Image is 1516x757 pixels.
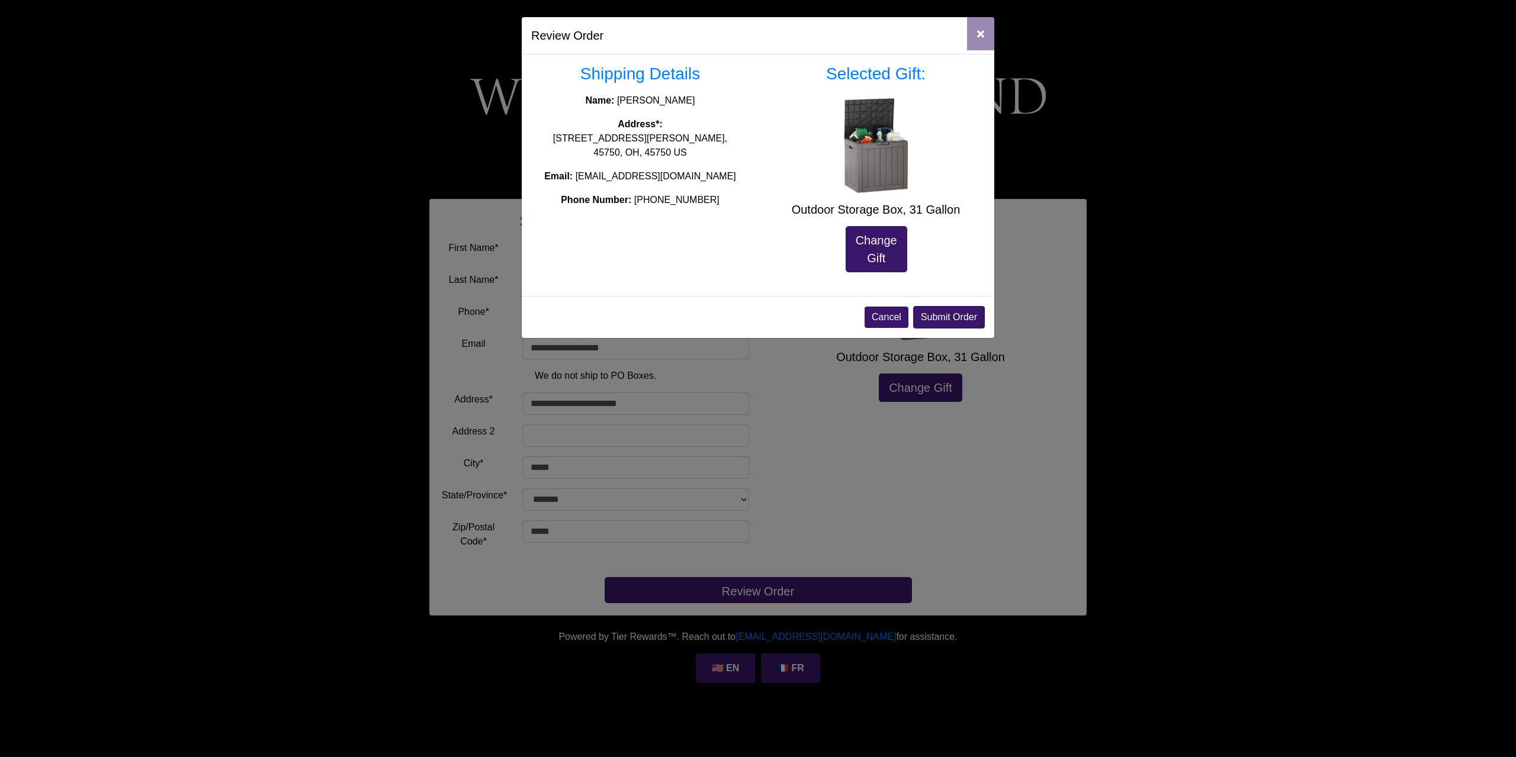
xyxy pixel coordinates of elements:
[913,306,985,328] button: Submit Order
[967,17,994,50] button: Close
[586,95,615,105] strong: Name:
[977,25,985,41] span: ×
[618,119,663,129] strong: Address*:
[617,95,695,105] span: [PERSON_NAME]
[634,195,720,205] span: [PHONE_NUMBER]
[828,98,923,193] img: Outdoor Storage Box, 31 Gallon
[767,64,985,84] h3: Selected Gift:
[531,27,603,44] h5: Review Order
[531,64,749,84] h3: Shipping Details
[767,202,985,217] h5: Outdoor Storage Box, 31 Gallon
[865,307,908,328] button: Cancel
[553,133,727,157] span: [STREET_ADDRESS][PERSON_NAME], 45750, OH, 45750 US
[846,226,907,272] a: Change Gift
[576,171,736,181] span: [EMAIL_ADDRESS][DOMAIN_NAME]
[544,171,573,181] strong: Email:
[561,195,631,205] strong: Phone Number:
